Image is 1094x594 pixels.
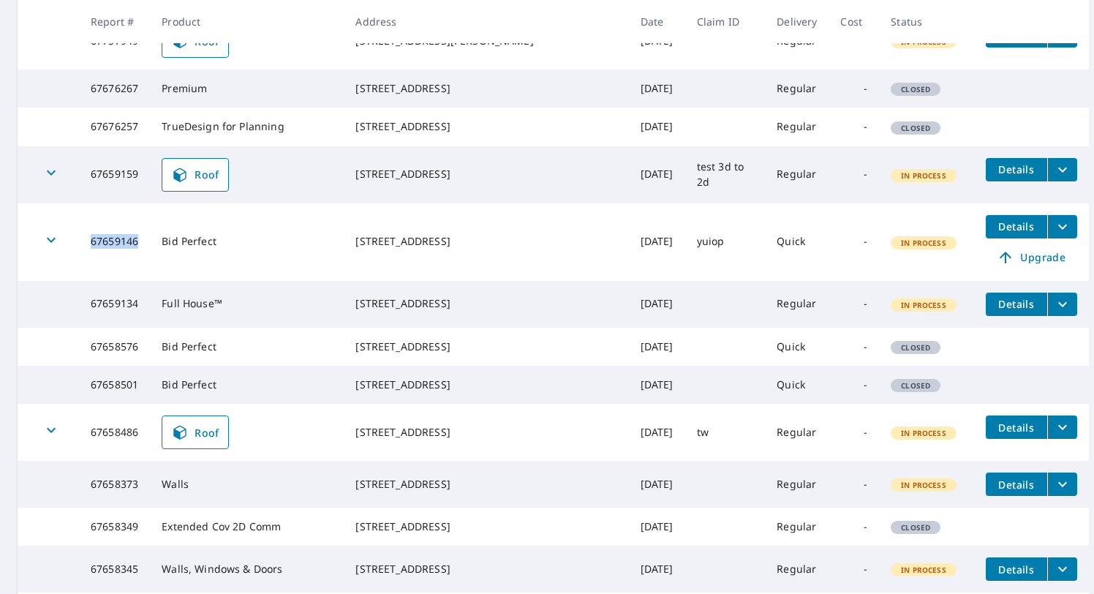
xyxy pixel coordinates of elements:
td: - [829,108,879,146]
td: Regular [765,461,829,508]
div: [STREET_ADDRESS] [355,425,616,440]
button: filesDropdownBtn-67659159 [1047,158,1077,181]
td: Quick [765,328,829,366]
button: filesDropdownBtn-67658486 [1047,416,1077,439]
span: In Process [892,480,955,490]
td: Premium [150,69,344,108]
td: Bid Perfect [150,328,344,366]
td: - [829,508,879,546]
td: - [829,281,879,328]
a: Roof [162,416,229,449]
span: Roof [171,166,219,184]
span: Details [995,219,1038,233]
td: - [829,203,879,281]
td: test 3d to 2d [685,146,766,203]
td: 67659159 [79,146,150,203]
span: Details [995,297,1038,311]
span: Details [995,162,1038,176]
span: In Process [892,565,955,575]
td: [DATE] [629,546,685,593]
td: [DATE] [629,404,685,461]
span: Closed [892,123,939,133]
div: [STREET_ADDRESS] [355,167,616,181]
td: - [829,366,879,404]
span: Details [995,563,1038,576]
td: Quick [765,366,829,404]
td: 67658349 [79,508,150,546]
a: Roof [162,158,229,192]
button: filesDropdownBtn-67659134 [1047,293,1077,316]
div: [STREET_ADDRESS] [355,339,616,354]
span: Details [995,421,1038,435]
button: filesDropdownBtn-67659146 [1047,215,1077,238]
div: [STREET_ADDRESS] [355,296,616,311]
span: Closed [892,342,939,353]
td: 67658373 [79,461,150,508]
td: Regular [765,108,829,146]
div: [STREET_ADDRESS] [355,477,616,492]
td: Regular [765,508,829,546]
td: 67658501 [79,366,150,404]
td: 67658486 [79,404,150,461]
td: [DATE] [629,461,685,508]
td: TrueDesign for Planning [150,108,344,146]
div: [STREET_ADDRESS] [355,377,616,392]
span: Details [995,478,1038,492]
td: Quick [765,203,829,281]
div: [STREET_ADDRESS] [355,519,616,534]
td: - [829,69,879,108]
button: filesDropdownBtn-67658345 [1047,557,1077,581]
button: detailsBtn-67658345 [986,557,1047,581]
td: Regular [765,281,829,328]
span: Closed [892,522,939,533]
span: Roof [171,424,219,441]
td: 67676257 [79,108,150,146]
td: yuiop [685,203,766,281]
td: - [829,404,879,461]
td: [DATE] [629,146,685,203]
span: Upgrade [995,249,1068,266]
div: [STREET_ADDRESS] [355,234,616,249]
td: - [829,328,879,366]
button: detailsBtn-67658486 [986,416,1047,439]
button: detailsBtn-67659134 [986,293,1047,316]
td: 67676267 [79,69,150,108]
td: Regular [765,404,829,461]
td: [DATE] [629,108,685,146]
button: detailsBtn-67658373 [986,473,1047,496]
td: Walls, Windows & Doors [150,546,344,593]
td: 67658576 [79,328,150,366]
td: 67659146 [79,203,150,281]
button: detailsBtn-67659146 [986,215,1047,238]
td: 67659134 [79,281,150,328]
div: [STREET_ADDRESS] [355,119,616,134]
td: [DATE] [629,508,685,546]
td: Regular [765,546,829,593]
span: In Process [892,238,955,248]
td: tw [685,404,766,461]
td: 67658345 [79,546,150,593]
td: [DATE] [629,366,685,404]
td: - [829,461,879,508]
td: Full House™ [150,281,344,328]
a: Upgrade [986,246,1077,269]
td: [DATE] [629,281,685,328]
div: [STREET_ADDRESS] [355,562,616,576]
td: [DATE] [629,328,685,366]
td: Extended Cov 2D Comm [150,508,344,546]
td: - [829,146,879,203]
td: [DATE] [629,69,685,108]
span: In Process [892,300,955,310]
td: [DATE] [629,203,685,281]
td: - [829,546,879,593]
td: Regular [765,69,829,108]
button: detailsBtn-67659159 [986,158,1047,181]
span: Closed [892,84,939,94]
td: Bid Perfect [150,203,344,281]
td: Walls [150,461,344,508]
td: Bid Perfect [150,366,344,404]
span: In Process [892,428,955,438]
button: filesDropdownBtn-67658373 [1047,473,1077,496]
td: Regular [765,146,829,203]
span: In Process [892,170,955,181]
